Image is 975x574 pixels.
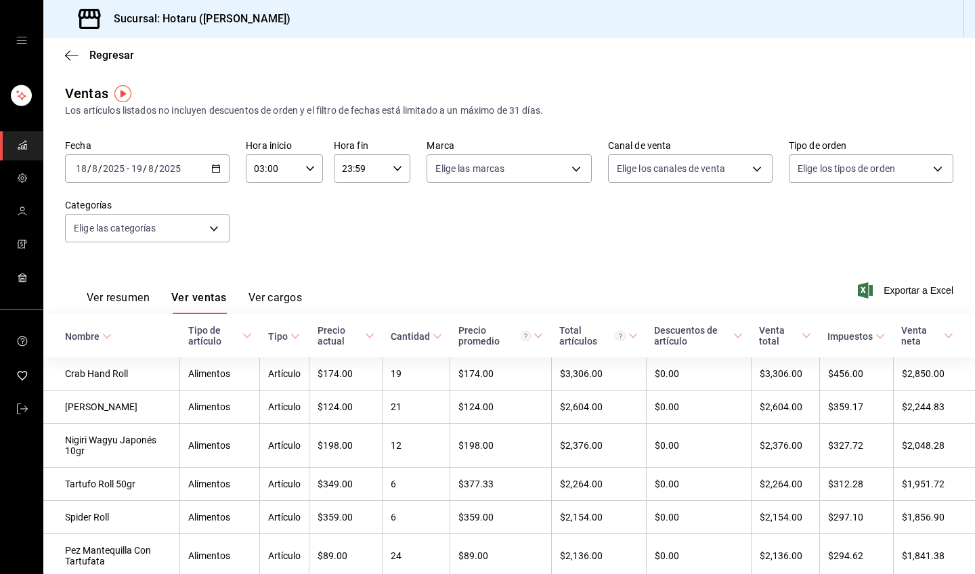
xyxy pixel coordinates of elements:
[260,501,309,534] td: Artículo
[154,163,158,174] span: /
[827,331,885,342] span: Impuestos
[383,501,450,534] td: 6
[391,331,442,342] span: Cantidad
[103,11,290,27] h3: Sucursal: Hotaru ([PERSON_NAME])
[458,325,531,347] div: Precio promedio
[901,325,941,347] div: Venta neta
[819,424,893,468] td: $327.72
[309,424,383,468] td: $198.00
[91,163,98,174] input: --
[318,325,374,347] span: Precio actual
[260,468,309,501] td: Artículo
[646,424,751,468] td: $0.00
[65,331,100,342] div: Nombre
[102,163,125,174] input: ----
[260,424,309,468] td: Artículo
[268,331,288,342] div: Tipo
[559,325,626,347] div: Total artículos
[646,357,751,391] td: $0.00
[819,468,893,501] td: $312.28
[43,357,180,391] td: Crab Hand Roll
[87,291,302,314] div: navigation tabs
[654,325,731,347] div: Descuentos de artículo
[383,391,450,424] td: 21
[158,163,181,174] input: ----
[751,391,819,424] td: $2,604.00
[893,391,975,424] td: $2,244.83
[148,163,154,174] input: --
[759,325,799,347] div: Venta total
[551,501,646,534] td: $2,154.00
[43,424,180,468] td: Nigiri Wagyu Japonés 10gr
[87,291,150,314] button: Ver resumen
[646,468,751,501] td: $0.00
[450,391,551,424] td: $124.00
[43,391,180,424] td: [PERSON_NAME]
[248,291,303,314] button: Ver cargos
[551,357,646,391] td: $3,306.00
[74,221,156,235] span: Elige las categorías
[127,163,129,174] span: -
[819,391,893,424] td: $359.17
[89,49,134,62] span: Regresar
[65,331,112,342] span: Nombre
[180,468,260,501] td: Alimentos
[450,501,551,534] td: $359.00
[131,163,143,174] input: --
[559,325,638,347] span: Total artículos
[309,357,383,391] td: $174.00
[893,424,975,468] td: $2,048.28
[43,501,180,534] td: Spider Roll
[260,391,309,424] td: Artículo
[458,325,543,347] span: Precio promedio
[87,163,91,174] span: /
[246,141,323,150] label: Hora inicio
[646,501,751,534] td: $0.00
[551,468,646,501] td: $2,264.00
[751,501,819,534] td: $2,154.00
[789,141,953,150] label: Tipo de orden
[427,141,591,150] label: Marca
[180,391,260,424] td: Alimentos
[521,331,531,341] svg: Precio promedio = Total artículos / cantidad
[893,357,975,391] td: $2,850.00
[751,468,819,501] td: $2,264.00
[171,291,227,314] button: Ver ventas
[309,468,383,501] td: $349.00
[318,325,362,347] div: Precio actual
[654,325,743,347] span: Descuentos de artículo
[751,424,819,468] td: $2,376.00
[819,357,893,391] td: $456.00
[435,162,504,175] span: Elige las marcas
[16,35,27,46] button: open drawer
[268,331,300,342] span: Tipo
[65,141,230,150] label: Fecha
[143,163,147,174] span: /
[180,357,260,391] td: Alimentos
[646,391,751,424] td: $0.00
[551,391,646,424] td: $2,604.00
[65,104,953,118] div: Los artículos listados no incluyen descuentos de orden y el filtro de fechas está limitado a un m...
[615,331,626,341] svg: El total artículos considera cambios de precios en los artículos así como costos adicionales por ...
[114,85,131,102] img: Tooltip marker
[901,325,953,347] span: Venta neta
[893,468,975,501] td: $1,951.72
[260,357,309,391] td: Artículo
[98,163,102,174] span: /
[819,501,893,534] td: $297.10
[893,501,975,534] td: $1,856.90
[65,200,230,210] label: Categorías
[65,49,134,62] button: Regresar
[759,325,811,347] span: Venta total
[861,282,953,299] button: Exportar a Excel
[751,357,819,391] td: $3,306.00
[65,83,108,104] div: Ventas
[450,468,551,501] td: $377.33
[450,357,551,391] td: $174.00
[334,141,411,150] label: Hora fin
[309,391,383,424] td: $124.00
[608,141,773,150] label: Canal de venta
[617,162,725,175] span: Elige los canales de venta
